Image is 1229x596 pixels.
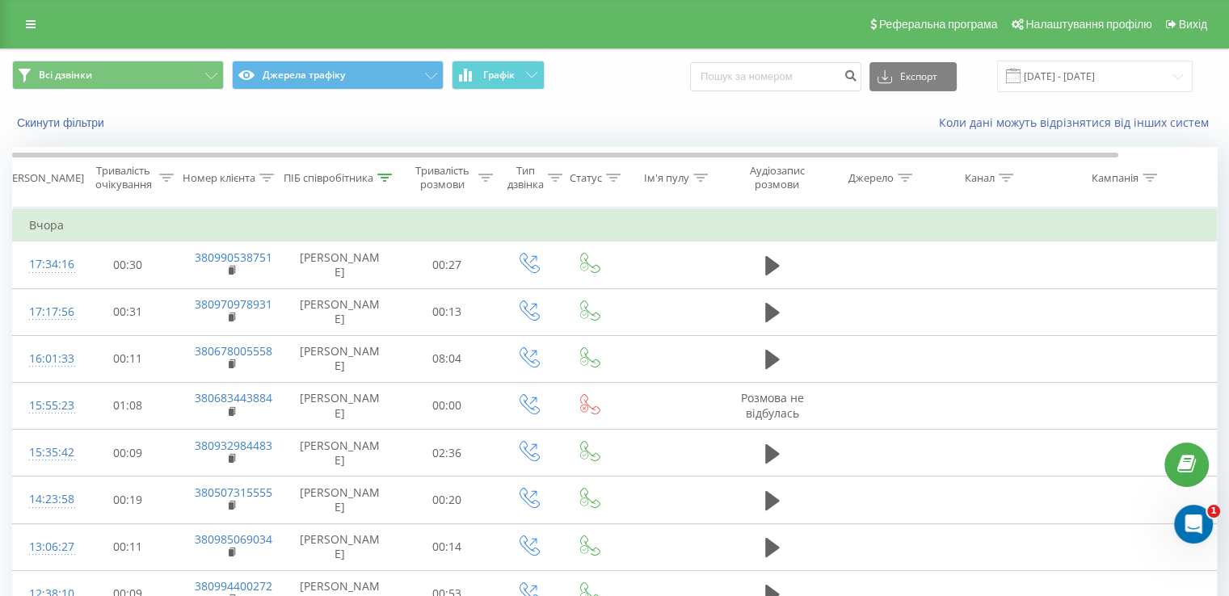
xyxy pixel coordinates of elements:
td: 00:14 [397,523,498,570]
td: [PERSON_NAME] [284,241,397,288]
td: 02:36 [397,430,498,476]
button: Джерела трафіку [232,61,444,90]
div: Тривалість розмови [410,164,474,191]
a: 380985069034 [195,531,272,547]
span: Розмова не відбулась [741,390,804,420]
a: 380678005558 [195,343,272,359]
a: 380990538751 [195,250,272,265]
div: Номер клієнта [183,171,255,185]
td: [PERSON_NAME] [284,335,397,382]
button: Всі дзвінки [12,61,224,90]
a: 380932984483 [195,438,272,453]
div: Джерело [848,171,894,185]
td: 00:11 [78,523,179,570]
span: Реферальна програма [879,18,998,31]
div: Тривалість очікування [91,164,155,191]
span: Вихід [1179,18,1207,31]
button: Графік [452,61,545,90]
td: 00:00 [397,382,498,429]
td: 00:11 [78,335,179,382]
div: 15:35:42 [29,437,61,468]
div: Статус [570,171,602,185]
div: ПІБ співробітника [284,171,373,185]
div: 16:01:33 [29,343,61,375]
td: 00:30 [78,241,179,288]
a: 380970978931 [195,296,272,312]
td: [PERSON_NAME] [284,288,397,335]
div: Кампанія [1092,171,1139,185]
div: 17:17:56 [29,296,61,328]
span: Графік [483,69,515,81]
div: [PERSON_NAME] [2,171,84,185]
td: 08:04 [397,335,498,382]
iframe: Intercom live chat [1174,505,1213,544]
div: 13:06:27 [29,531,61,563]
td: 00:09 [78,430,179,476]
a: 380507315555 [195,485,272,500]
span: Налаштування профілю [1025,18,1151,31]
td: 01:08 [78,382,179,429]
a: 380994400272 [195,578,272,594]
a: 380683443884 [195,390,272,405]
div: 17:34:16 [29,249,61,280]
td: 00:31 [78,288,179,335]
div: 15:55:23 [29,390,61,422]
td: [PERSON_NAME] [284,476,397,523]
div: Ім'я пулу [644,171,689,185]
td: 00:20 [397,476,498,523]
button: Скинути фільтри [12,115,112,130]
span: 1 [1207,505,1220,518]
div: Аудіозапис розмови [738,164,816,191]
td: [PERSON_NAME] [284,430,397,476]
td: [PERSON_NAME] [284,382,397,429]
span: Всі дзвінки [39,69,92,82]
td: 00:27 [397,241,498,288]
div: 14:23:58 [29,484,61,515]
td: 00:13 [397,288,498,335]
div: Тип дзвінка [507,164,544,191]
a: Коли дані можуть відрізнятися вiд інших систем [939,115,1217,130]
button: Експорт [869,62,957,91]
div: Канал [965,171,995,185]
td: [PERSON_NAME] [284,523,397,570]
input: Пошук за номером [690,62,861,91]
td: 00:19 [78,476,179,523]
